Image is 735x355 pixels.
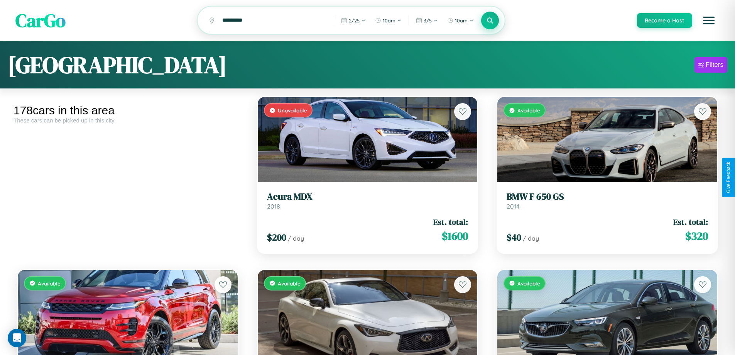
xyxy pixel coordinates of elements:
[507,191,708,210] a: BMW F 650 GS2014
[706,61,723,69] div: Filters
[523,234,539,242] span: / day
[8,329,26,347] div: Open Intercom Messenger
[14,117,242,124] div: These cars can be picked up in this city.
[267,191,468,202] h3: Acura MDX
[694,57,727,73] button: Filters
[267,191,468,210] a: Acura MDX2018
[267,231,286,244] span: $ 200
[442,228,468,244] span: $ 1600
[507,231,521,244] span: $ 40
[412,14,442,27] button: 3/5
[349,17,360,24] span: 2 / 25
[443,14,478,27] button: 10am
[38,280,61,287] span: Available
[337,14,370,27] button: 2/25
[455,17,468,24] span: 10am
[8,49,227,81] h1: [GEOGRAPHIC_DATA]
[278,107,307,114] span: Unavailable
[267,202,280,210] span: 2018
[507,191,708,202] h3: BMW F 650 GS
[278,280,301,287] span: Available
[726,162,731,193] div: Give Feedback
[517,107,540,114] span: Available
[371,14,406,27] button: 10am
[15,8,66,33] span: CarGo
[507,202,520,210] span: 2014
[637,13,692,28] button: Become a Host
[517,280,540,287] span: Available
[433,216,468,228] span: Est. total:
[14,104,242,117] div: 178 cars in this area
[685,228,708,244] span: $ 320
[288,234,304,242] span: / day
[673,216,708,228] span: Est. total:
[383,17,395,24] span: 10am
[698,10,720,31] button: Open menu
[424,17,432,24] span: 3 / 5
